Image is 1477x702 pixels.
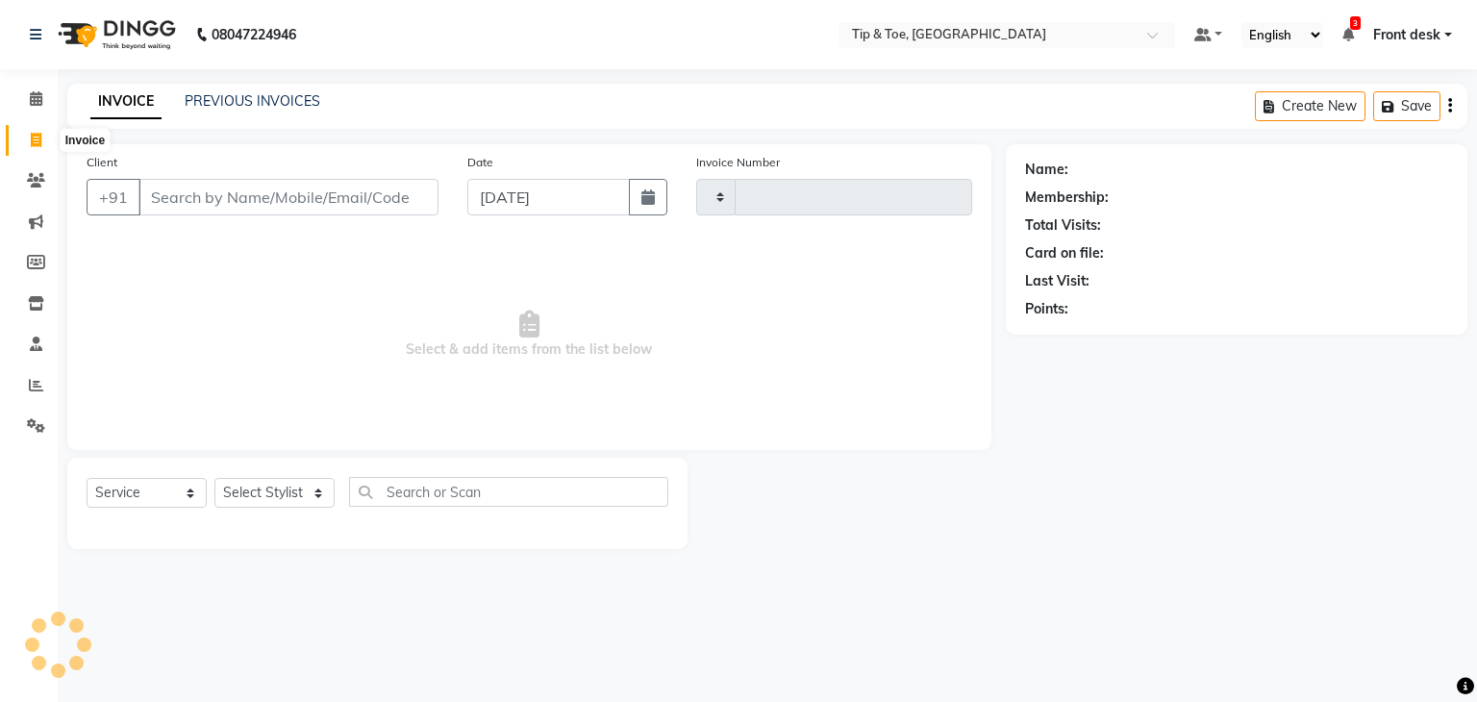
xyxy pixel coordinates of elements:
a: INVOICE [90,85,162,119]
button: Create New [1255,91,1365,121]
div: Points: [1025,299,1068,319]
div: Membership: [1025,188,1109,208]
span: Select & add items from the list below [87,238,972,431]
button: +91 [87,179,140,215]
a: 3 [1342,26,1354,43]
div: Name: [1025,160,1068,180]
div: Total Visits: [1025,215,1101,236]
button: Save [1373,91,1440,121]
input: Search by Name/Mobile/Email/Code [138,179,438,215]
div: Invoice [61,129,110,152]
span: 3 [1350,16,1361,30]
input: Search or Scan [349,477,668,507]
a: PREVIOUS INVOICES [185,92,320,110]
label: Date [467,154,493,171]
label: Client [87,154,117,171]
b: 08047224946 [212,8,296,62]
span: Front desk [1373,25,1440,45]
div: Last Visit: [1025,271,1089,291]
img: logo [49,8,181,62]
label: Invoice Number [696,154,780,171]
div: Card on file: [1025,243,1104,263]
